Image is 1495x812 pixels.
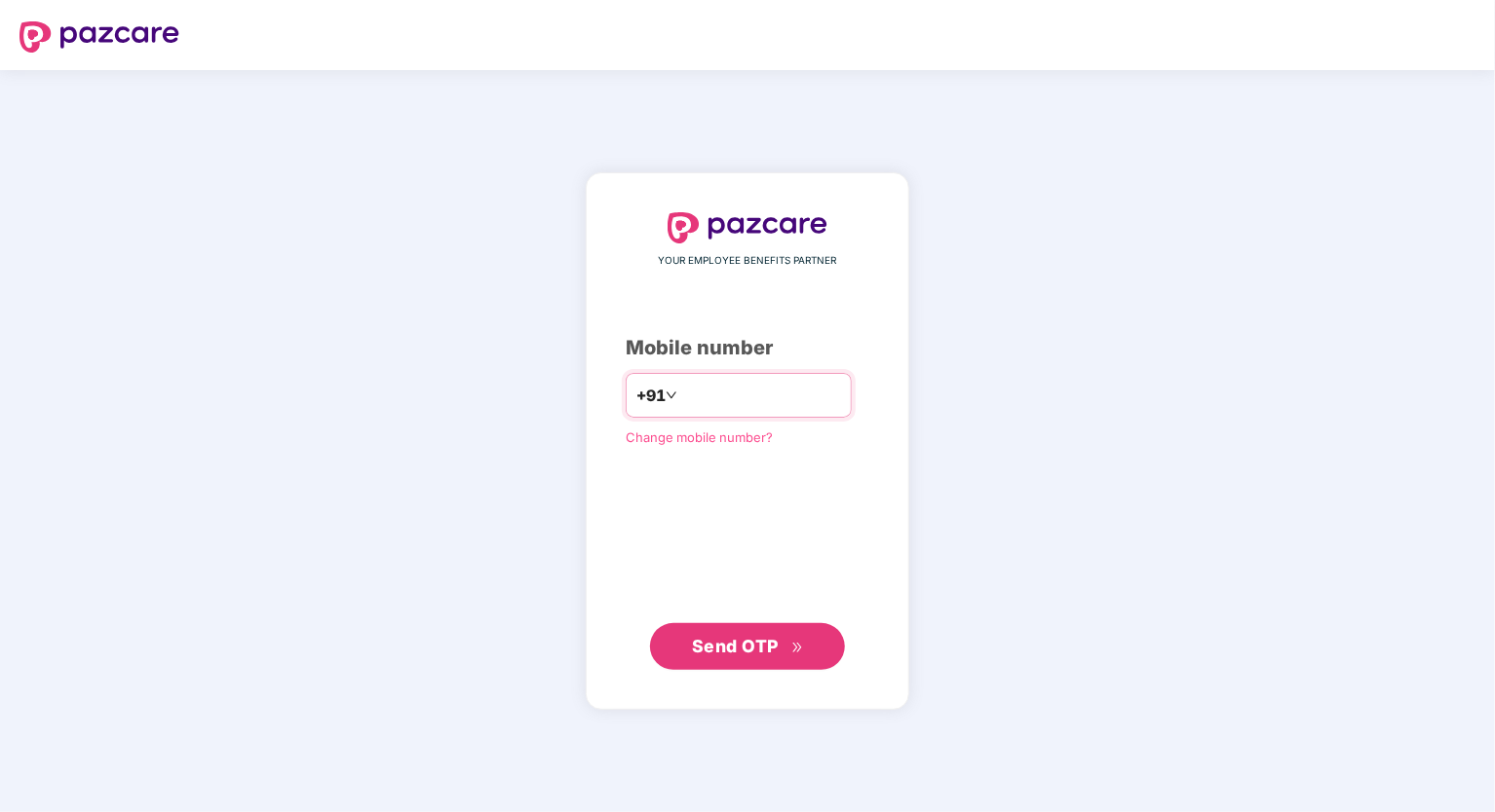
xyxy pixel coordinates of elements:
[636,384,666,408] span: +91
[668,212,827,243] img: logo
[626,429,773,445] a: Change mobile number?
[692,636,779,656] span: Send OTP
[791,642,804,654] span: double-right
[666,389,677,401] span: down
[626,333,869,363] div: Mobile number
[19,21,179,53] img: logo
[659,253,837,269] span: YOUR EMPLOYEE BENEFITS PARTNER
[650,623,845,670] button: Send OTPdouble-right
